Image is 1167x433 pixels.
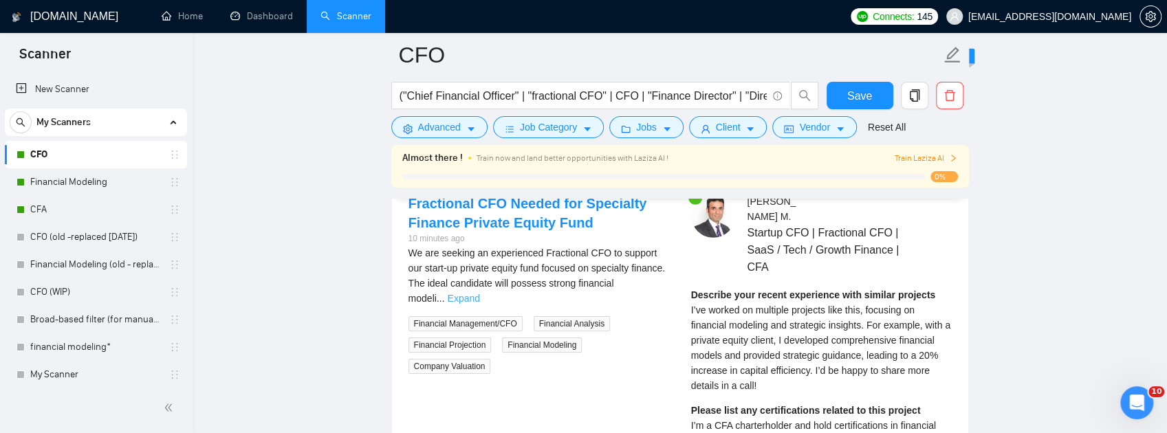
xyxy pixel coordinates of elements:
[691,304,950,391] span: I’ve worked on multiple projects like this, focusing on financial modeling and strategic insights...
[408,232,669,245] div: 10 minutes ago
[745,124,755,134] span: caret-down
[162,10,203,22] a: homeHome
[30,196,161,223] a: CFA
[873,9,914,24] span: Connects:
[408,245,669,306] div: We are seeking an experienced Fractional CFO to support our start-up private equity fund focused ...
[408,359,491,374] span: Company Valuation
[12,6,21,28] img: logo
[949,51,968,62] span: New
[1139,11,1161,22] a: setting
[418,120,461,135] span: Advanced
[169,342,180,353] span: holder
[689,116,767,138] button: userClientcaret-down
[169,149,180,160] span: holder
[169,259,180,270] span: holder
[1120,386,1153,419] iframe: Intercom live chat
[437,293,445,304] span: ...
[169,314,180,325] span: holder
[391,116,488,138] button: settingAdvancedcaret-down
[408,316,523,331] span: Financial Management/CFO
[799,120,829,135] span: Vendor
[792,89,818,102] span: search
[408,247,666,304] span: We are seeking an experienced Fractional CFO to support our start-up private equity fund focused ...
[1140,11,1161,22] span: setting
[691,289,936,300] strong: Describe your recent experience with similar projects
[30,278,161,306] a: CFO (WIP)
[399,38,941,72] input: Scanner name...
[917,9,932,24] span: 145
[400,87,767,104] input: Search Freelance Jobs...
[930,171,958,182] span: 0%
[827,82,893,109] button: Save
[691,194,735,238] img: c11ldMfoCd57v2jh3jOJeQkX9c4vCiA6To_OUGCBFkRBqh9xQExuxHEEi2DRHg3DmC
[936,82,963,109] button: delete
[169,369,180,380] span: holder
[320,10,371,22] a: searchScanner
[950,12,959,21] span: user
[662,124,672,134] span: caret-down
[534,316,610,331] span: Financial Analysis
[408,337,492,353] span: Financial Projection
[30,333,161,361] a: financial modeling*
[30,168,161,196] a: Financial Modeling
[636,120,657,135] span: Jobs
[30,251,161,278] a: Financial Modeling (old - replaced [DATE])
[10,111,32,133] button: search
[784,124,794,134] span: idcard
[937,89,963,102] span: delete
[466,124,476,134] span: caret-down
[30,141,161,168] a: CFO
[773,91,782,100] span: info-circle
[1148,386,1164,397] span: 10
[949,154,957,162] span: right
[230,10,293,22] a: dashboardDashboard
[716,120,741,135] span: Client
[505,124,514,134] span: bars
[169,232,180,243] span: holder
[5,76,187,103] li: New Scanner
[169,177,180,188] span: holder
[901,82,928,109] button: copy
[868,120,906,135] a: Reset All
[772,116,856,138] button: idcardVendorcaret-down
[10,118,31,127] span: search
[30,223,161,251] a: CFO (old -replaced [DATE])
[493,116,604,138] button: barsJob Categorycaret-down
[847,87,872,104] span: Save
[30,361,161,388] a: My Scanner
[30,306,161,333] a: Broad-based filter (for manual applications)
[403,124,413,134] span: setting
[691,405,921,416] strong: Please list any certifications related to this project
[502,337,582,353] span: Financial Modeling
[520,120,577,135] span: Job Category
[609,116,684,138] button: folderJobscaret-down
[894,152,957,165] button: Train Laziza AI
[169,287,180,298] span: holder
[791,82,818,109] button: search
[169,204,180,215] span: holder
[944,46,961,64] span: edit
[447,293,479,304] a: Expand
[701,124,710,134] span: user
[402,151,463,166] span: Almost there !
[164,401,177,414] span: double-left
[857,11,868,22] img: upwork-logo.png
[1139,5,1161,27] button: setting
[836,124,845,134] span: caret-down
[621,124,631,134] span: folder
[582,124,592,134] span: caret-down
[36,109,91,136] span: My Scanners
[747,224,910,276] span: Startup CFO | Fractional CFO | SaaS / Tech / Growth Finance | CFA
[8,44,82,73] span: Scanner
[477,153,668,163] span: Train now and land better opportunities with Laziza AI !
[16,76,176,103] a: New Scanner
[902,89,928,102] span: copy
